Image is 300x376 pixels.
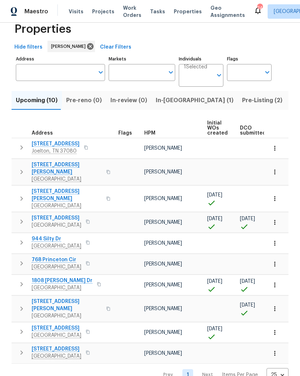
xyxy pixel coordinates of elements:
[97,41,134,54] button: Clear Filters
[69,8,83,15] span: Visits
[32,222,81,229] span: [GEOGRAPHIC_DATA]
[207,279,222,284] span: [DATE]
[109,57,176,61] label: Markets
[16,57,105,61] label: Address
[14,26,71,33] span: Properties
[123,4,141,19] span: Work Orders
[240,279,255,284] span: [DATE]
[240,216,255,221] span: [DATE]
[144,220,182,225] span: [PERSON_NAME]
[12,41,45,54] button: Hide filters
[32,312,102,320] span: [GEOGRAPHIC_DATA]
[144,131,155,136] span: HPM
[207,326,222,331] span: [DATE]
[66,95,102,105] span: Pre-reno (0)
[144,196,182,201] span: [PERSON_NAME]
[150,9,165,14] span: Tasks
[184,64,207,70] span: 1 Selected
[144,306,182,311] span: [PERSON_NAME]
[257,4,262,12] div: 24
[214,70,224,80] button: Open
[16,95,58,105] span: Upcoming (10)
[144,330,182,335] span: [PERSON_NAME]
[240,126,266,136] span: DCO submitted
[227,57,272,61] label: Flags
[166,67,176,77] button: Open
[179,57,223,61] label: Individuals
[51,43,88,50] span: [PERSON_NAME]
[32,298,102,312] span: [STREET_ADDRESS][PERSON_NAME]
[144,282,182,287] span: [PERSON_NAME]
[144,262,182,267] span: [PERSON_NAME]
[242,95,282,105] span: Pre-Listing (2)
[96,67,106,77] button: Open
[92,8,114,15] span: Projects
[47,41,95,52] div: [PERSON_NAME]
[14,43,42,52] span: Hide filters
[118,131,132,136] span: Flags
[210,4,245,19] span: Geo Assignments
[110,95,147,105] span: In-review (0)
[207,216,222,221] span: [DATE]
[144,169,182,175] span: [PERSON_NAME]
[32,131,53,136] span: Address
[32,214,81,222] span: [STREET_ADDRESS]
[207,192,222,198] span: [DATE]
[24,8,48,15] span: Maestro
[262,67,272,77] button: Open
[207,121,228,136] span: Initial WOs created
[156,95,233,105] span: In-[GEOGRAPHIC_DATA] (1)
[174,8,202,15] span: Properties
[144,351,182,356] span: [PERSON_NAME]
[144,146,182,151] span: [PERSON_NAME]
[240,303,255,308] span: [DATE]
[100,43,131,52] span: Clear Filters
[144,241,182,246] span: [PERSON_NAME]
